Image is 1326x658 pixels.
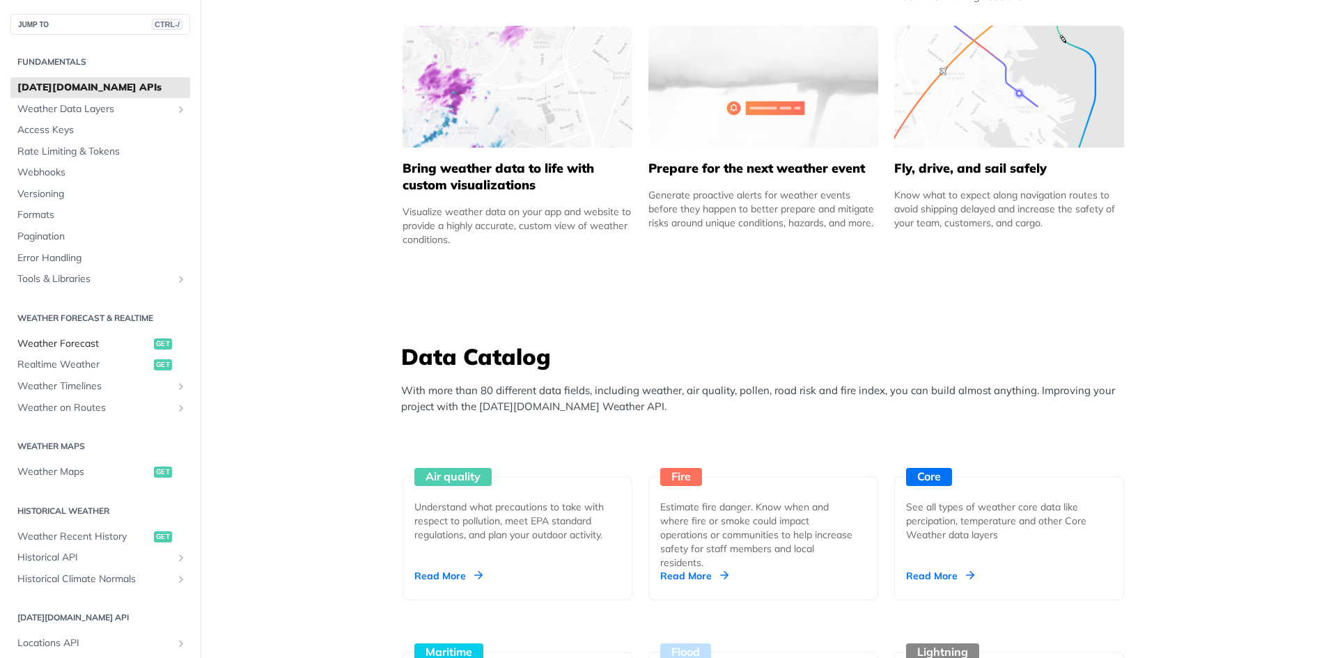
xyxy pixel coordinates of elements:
span: Tools & Libraries [17,272,172,286]
a: Historical Climate NormalsShow subpages for Historical Climate Normals [10,569,190,590]
a: Air quality Understand what precautions to take with respect to pollution, meet EPA standard regu... [397,425,638,600]
div: See all types of weather core data like percipation, temperature and other Core Weather data layers [906,500,1101,542]
a: Fire Estimate fire danger. Know when and where fire or smoke could impact operations or communiti... [643,425,884,600]
button: JUMP TOCTRL-/ [10,14,190,35]
div: Fire [660,468,702,486]
span: Weather Timelines [17,379,172,393]
img: 994b3d6-mask-group-32x.svg [894,26,1124,148]
h2: Fundamentals [10,56,190,68]
h2: Weather Maps [10,440,190,453]
h2: [DATE][DOMAIN_NAME] API [10,611,190,624]
button: Show subpages for Weather Timelines [175,381,187,392]
img: 4463876-group-4982x.svg [403,26,632,148]
h3: Data Catalog [401,341,1132,372]
div: Air quality [414,468,492,486]
a: Weather Forecastget [10,334,190,354]
span: get [154,531,172,542]
h2: Weather Forecast & realtime [10,312,190,324]
a: Core See all types of weather core data like percipation, temperature and other Core Weather data... [889,425,1130,600]
a: Webhooks [10,162,190,183]
span: Historical Climate Normals [17,572,172,586]
a: Weather Mapsget [10,462,190,483]
span: Pagination [17,230,187,244]
a: Locations APIShow subpages for Locations API [10,633,190,654]
button: Show subpages for Weather Data Layers [175,104,187,115]
span: Realtime Weather [17,358,150,372]
a: Realtime Weatherget [10,354,190,375]
a: Tools & LibrariesShow subpages for Tools & Libraries [10,269,190,290]
a: Weather on RoutesShow subpages for Weather on Routes [10,398,190,418]
div: Read More [414,569,483,583]
span: Weather Forecast [17,337,150,351]
span: Locations API [17,636,172,650]
span: get [154,467,172,478]
span: Versioning [17,187,187,201]
div: Estimate fire danger. Know when and where fire or smoke could impact operations or communities to... [660,500,855,570]
button: Show subpages for Locations API [175,638,187,649]
a: Error Handling [10,248,190,269]
span: Webhooks [17,166,187,180]
span: CTRL-/ [152,19,182,30]
span: Error Handling [17,251,187,265]
a: Weather TimelinesShow subpages for Weather Timelines [10,376,190,397]
span: Weather Maps [17,465,150,479]
button: Show subpages for Tools & Libraries [175,274,187,285]
a: Pagination [10,226,190,247]
a: Rate Limiting & Tokens [10,141,190,162]
span: Historical API [17,551,172,565]
div: Visualize weather data on your app and website to provide a highly accurate, custom view of weath... [403,205,632,246]
span: Weather Recent History [17,530,150,544]
div: Read More [660,569,728,583]
div: Core [906,468,952,486]
span: Weather on Routes [17,401,172,415]
button: Show subpages for Weather on Routes [175,402,187,414]
a: Weather Recent Historyget [10,526,190,547]
h2: Historical Weather [10,505,190,517]
button: Show subpages for Historical Climate Normals [175,574,187,585]
button: Show subpages for Historical API [175,552,187,563]
img: 2c0a313-group-496-12x.svg [648,26,878,148]
div: Know what to expect along navigation routes to avoid shipping delayed and increase the safety of ... [894,188,1124,230]
span: get [154,338,172,350]
span: Rate Limiting & Tokens [17,145,187,159]
span: [DATE][DOMAIN_NAME] APIs [17,81,187,95]
a: Weather Data LayersShow subpages for Weather Data Layers [10,99,190,120]
div: Read More [906,569,974,583]
a: Formats [10,205,190,226]
span: Access Keys [17,123,187,137]
a: [DATE][DOMAIN_NAME] APIs [10,77,190,98]
a: Access Keys [10,120,190,141]
a: Versioning [10,184,190,205]
span: get [154,359,172,370]
span: Weather Data Layers [17,102,172,116]
p: With more than 80 different data fields, including weather, air quality, pollen, road risk and fi... [401,383,1132,414]
span: Formats [17,208,187,222]
div: Understand what precautions to take with respect to pollution, meet EPA standard regulations, and... [414,500,609,542]
h5: Bring weather data to life with custom visualizations [403,160,632,194]
h5: Prepare for the next weather event [648,160,878,177]
a: Historical APIShow subpages for Historical API [10,547,190,568]
div: Generate proactive alerts for weather events before they happen to better prepare and mitigate ri... [648,188,878,230]
h5: Fly, drive, and sail safely [894,160,1124,177]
